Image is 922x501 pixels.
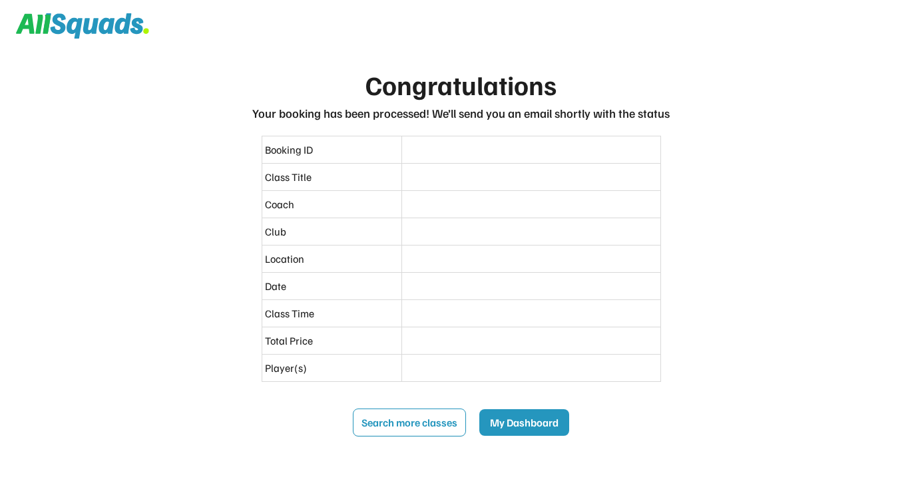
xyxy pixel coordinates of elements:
button: Search more classes [353,409,466,436]
div: Location [265,251,399,267]
div: Player(s) [265,360,399,376]
div: Booking ID [265,142,399,158]
div: Total Price [265,333,399,349]
img: Squad%20Logo.svg [16,13,149,39]
div: Your booking has been processed! We’ll send you an email shortly with the status [252,104,670,122]
button: My Dashboard [479,409,569,436]
div: Congratulations [365,65,557,104]
div: Club [265,224,399,240]
div: Coach [265,196,399,212]
div: Class Title [265,169,399,185]
div: Class Time [265,305,399,321]
div: Date [265,278,399,294]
